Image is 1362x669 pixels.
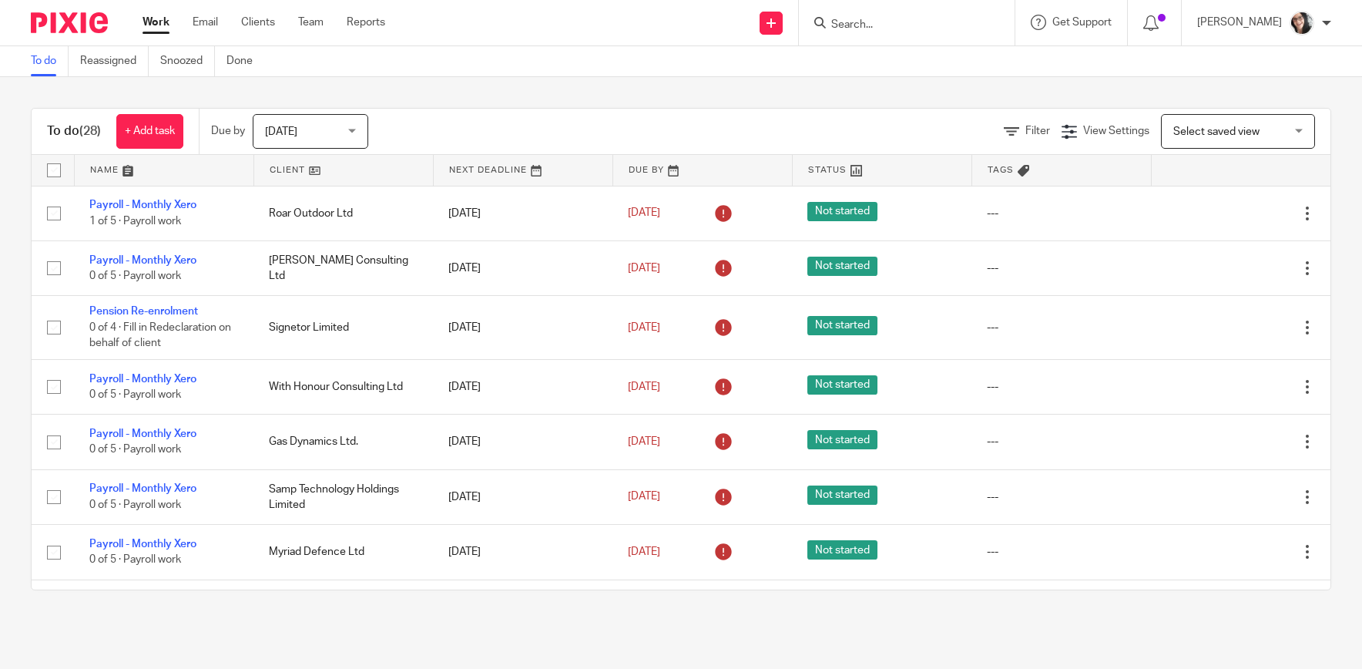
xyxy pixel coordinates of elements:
a: Reassigned [80,46,149,76]
span: Not started [807,202,877,221]
a: Pension Re-enrolment [89,306,198,317]
a: Clients [241,15,275,30]
a: Payroll - Monthly Xero [89,200,196,210]
td: Samp Technology Holdings Limited [253,469,433,524]
img: Pixie [31,12,108,33]
div: --- [987,379,1136,395]
span: Not started [807,430,877,449]
a: Payroll - Monthly Xero [89,483,196,494]
td: Signetor Limited [253,296,433,359]
span: 0 of 5 · Payroll work [89,554,181,565]
p: [PERSON_NAME] [1197,15,1282,30]
td: Project Bonsai Limited [253,580,433,634]
span: Not started [807,540,877,560]
a: + Add task [116,114,183,149]
td: Myriad Defence Ltd [253,525,433,580]
span: [DATE] [628,263,660,274]
a: Work [143,15,169,30]
span: Select saved view [1173,126,1260,137]
span: Not started [807,375,877,395]
td: [DATE] [433,580,612,634]
td: [DATE] [433,296,612,359]
span: (28) [79,125,101,137]
h1: To do [47,123,101,140]
td: Gas Dynamics Ltd. [253,415,433,469]
td: [PERSON_NAME] Consulting Ltd [253,240,433,295]
a: Email [193,15,218,30]
input: Search [830,18,968,32]
td: [DATE] [433,525,612,580]
span: [DATE] [628,322,660,333]
td: [DATE] [433,469,612,524]
span: 0 of 5 · Payroll work [89,499,181,510]
a: Reports [347,15,385,30]
span: 0 of 5 · Payroll work [89,389,181,400]
td: [DATE] [433,186,612,240]
div: --- [987,544,1136,560]
a: Payroll - Monthly Xero [89,255,196,266]
span: Not started [807,316,877,335]
span: [DATE] [628,382,660,392]
span: Filter [1025,126,1050,136]
span: 1 of 5 · Payroll work [89,216,181,227]
span: [DATE] [628,492,660,503]
span: 0 of 5 · Payroll work [89,271,181,281]
p: Due by [211,123,245,139]
a: Payroll - Monthly Xero [89,539,196,550]
span: [DATE] [265,126,297,137]
span: 0 of 5 · Payroll work [89,445,181,456]
span: Get Support [1052,17,1112,28]
span: View Settings [1083,126,1149,136]
span: [DATE] [628,546,660,557]
div: --- [987,261,1136,276]
td: [DATE] [433,359,612,414]
span: Not started [807,257,877,276]
span: 0 of 4 · Fill in Redeclaration on behalf of client [89,322,231,349]
div: --- [987,320,1136,335]
div: --- [987,489,1136,505]
span: [DATE] [628,208,660,219]
a: Team [298,15,324,30]
a: To do [31,46,69,76]
div: --- [987,434,1136,449]
div: --- [987,206,1136,221]
a: Done [226,46,264,76]
a: Snoozed [160,46,215,76]
td: With Honour Consulting Ltd [253,359,433,414]
span: [DATE] [628,436,660,447]
td: [DATE] [433,240,612,295]
span: Tags [988,166,1014,174]
td: [DATE] [433,415,612,469]
span: Not started [807,486,877,505]
img: me%20(1).jpg [1290,11,1314,35]
td: Roar Outdoor Ltd [253,186,433,240]
a: Payroll - Monthly Xero [89,429,196,439]
a: Payroll - Monthly Xero [89,374,196,385]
